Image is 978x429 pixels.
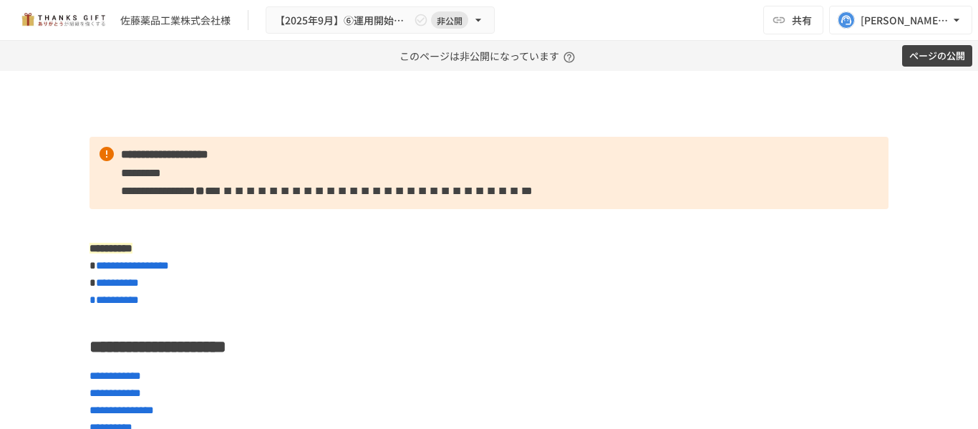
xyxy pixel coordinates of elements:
[902,45,972,67] button: ページの公開
[120,13,231,28] div: 佐藤薬品工業株式会社様
[861,11,949,29] div: [PERSON_NAME][EMAIL_ADDRESS][DOMAIN_NAME]
[266,6,495,34] button: 【2025年9月】⑥運用開始後3回目振り返りMTG非公開
[400,41,579,71] p: このページは非公開になっています
[275,11,411,29] span: 【2025年9月】⑥運用開始後3回目振り返りMTG
[431,13,468,28] span: 非公開
[829,6,972,34] button: [PERSON_NAME][EMAIL_ADDRESS][DOMAIN_NAME]
[792,12,812,28] span: 共有
[17,9,109,32] img: mMP1OxWUAhQbsRWCurg7vIHe5HqDpP7qZo7fRoNLXQh
[763,6,823,34] button: 共有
